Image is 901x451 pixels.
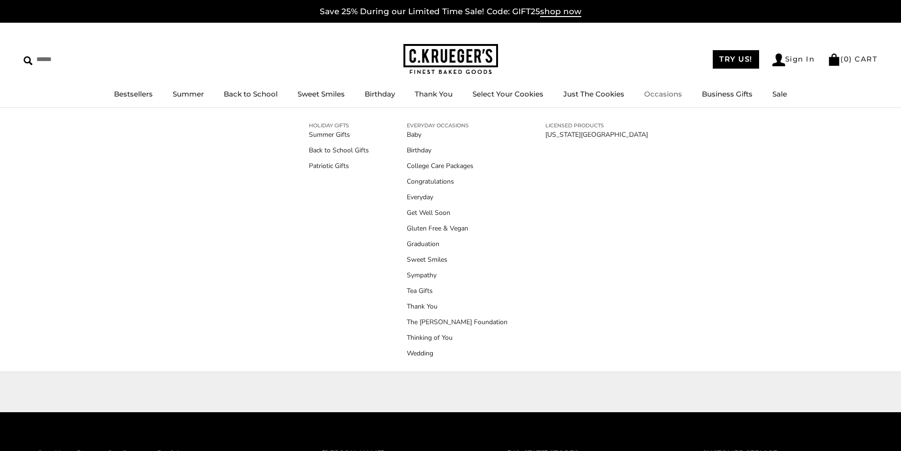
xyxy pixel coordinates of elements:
[8,415,98,443] iframe: Sign Up via Text for Offers
[407,239,507,249] a: Graduation
[472,89,543,98] a: Select Your Cookies
[545,130,648,140] a: [US_STATE][GEOGRAPHIC_DATA]
[407,255,507,265] a: Sweet Smiles
[309,145,369,155] a: Back to School Gifts
[407,270,507,280] a: Sympathy
[772,89,787,98] a: Sale
[407,145,507,155] a: Birthday
[545,121,648,130] a: LICENSED PRODUCTS
[407,223,507,233] a: Gluten Free & Vegan
[702,89,752,98] a: Business Gifts
[828,54,877,63] a: (0) CART
[407,161,507,171] a: College Care Packages
[407,177,507,186] a: Congratulations
[844,54,849,63] span: 0
[309,130,369,140] a: Summer Gifts
[309,121,369,130] a: HOLIDAY GIFTS
[772,53,815,66] a: Sign In
[713,50,759,69] a: TRY US!
[772,53,785,66] img: Account
[407,192,507,202] a: Everyday
[415,89,453,98] a: Thank You
[407,317,507,327] a: The [PERSON_NAME] Foundation
[173,89,204,98] a: Summer
[407,208,507,218] a: Get Well Soon
[24,56,33,65] img: Search
[224,89,278,98] a: Back to School
[24,52,136,67] input: Search
[563,89,624,98] a: Just The Cookies
[407,348,507,358] a: Wedding
[407,286,507,296] a: Tea Gifts
[407,333,507,343] a: Thinking of You
[407,301,507,311] a: Thank You
[309,161,369,171] a: Patriotic Gifts
[644,89,682,98] a: Occasions
[114,89,153,98] a: Bestsellers
[540,7,581,17] span: shop now
[297,89,345,98] a: Sweet Smiles
[403,44,498,75] img: C.KRUEGER'S
[407,130,507,140] a: Baby
[828,53,840,66] img: Bag
[320,7,581,17] a: Save 25% During our Limited Time Sale! Code: GIFT25shop now
[407,121,507,130] a: EVERYDAY OCCASIONS
[365,89,395,98] a: Birthday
